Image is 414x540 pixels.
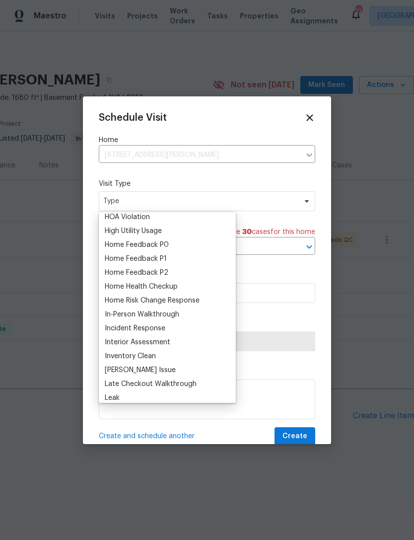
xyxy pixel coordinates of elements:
span: Close [304,112,315,123]
span: There are case s for this home [211,227,315,237]
div: Home Feedback P2 [105,268,168,278]
div: Home Feedback P1 [105,254,167,264]
label: Visit Type [99,179,315,189]
button: Open [302,240,316,254]
div: Home Health Checkup [105,282,178,292]
input: Enter in an address [99,148,300,163]
div: Leak [105,393,120,403]
div: [PERSON_NAME] Issue [105,365,176,375]
div: Incident Response [105,323,165,333]
div: In-Person Walkthrough [105,309,179,319]
div: High Utility Usage [105,226,162,236]
div: Interior Assessment [105,337,170,347]
div: Home Feedback P0 [105,240,169,250]
div: Home Risk Change Response [105,296,200,306]
span: Create and schedule another [99,431,195,441]
span: Create [282,430,307,443]
span: Type [103,196,296,206]
button: Create [275,427,315,446]
div: Late Checkout Walkthrough [105,379,197,389]
span: 30 [242,229,252,235]
div: Inventory Clean [105,351,156,361]
label: Home [99,135,315,145]
span: Schedule Visit [99,113,167,123]
div: HOA Violation [105,212,150,222]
